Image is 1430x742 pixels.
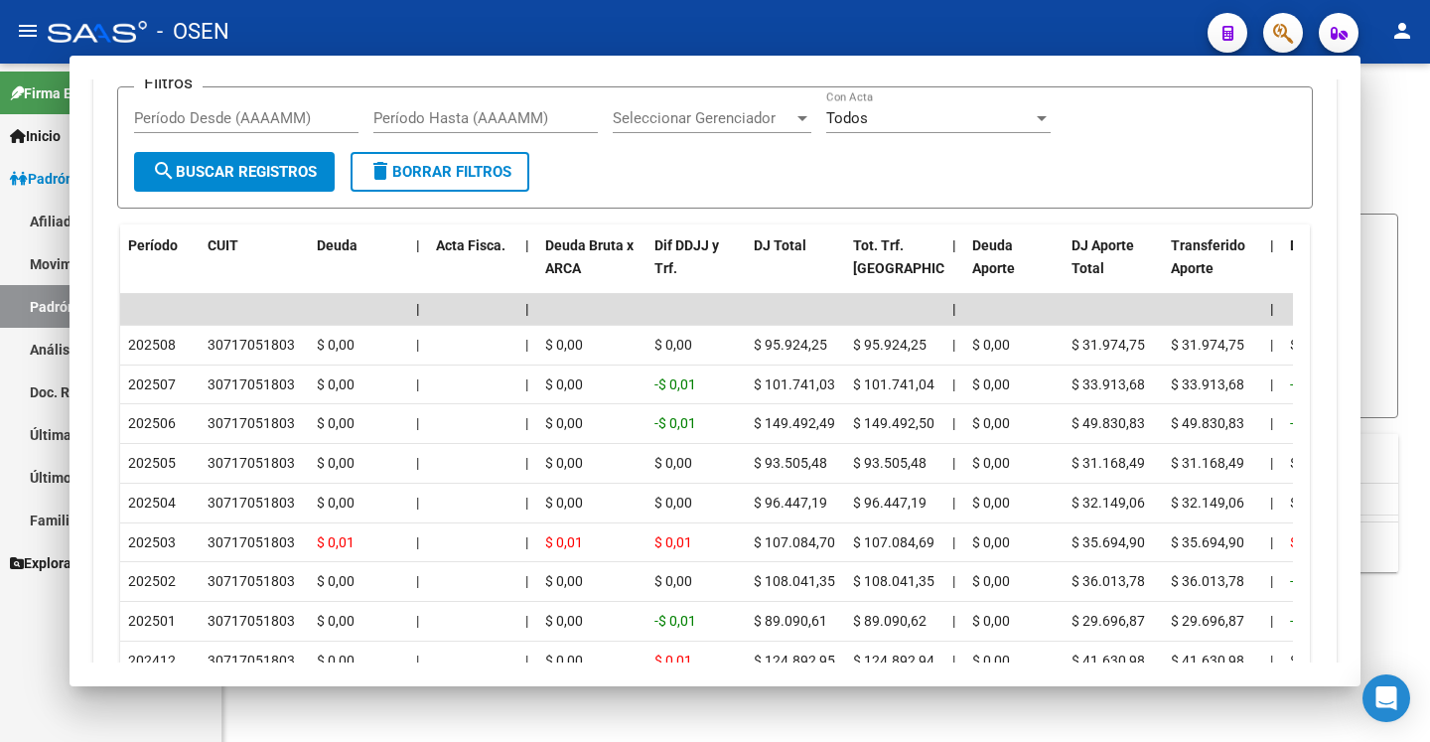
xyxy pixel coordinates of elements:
[10,552,169,574] span: Explorador de Archivos
[317,495,355,511] span: $ 0,00
[317,337,355,353] span: $ 0,00
[754,337,827,353] span: $ 95.924,25
[754,376,835,392] span: $ 101.741,03
[408,224,428,312] datatable-header-cell: |
[1270,534,1273,550] span: |
[1270,653,1273,668] span: |
[525,613,528,629] span: |
[654,613,696,629] span: -$ 0,01
[1171,337,1244,353] span: $ 31.974,75
[416,301,420,317] span: |
[416,376,419,392] span: |
[654,653,692,668] span: $ 0,01
[545,613,583,629] span: $ 0,00
[208,610,295,633] div: 30717051803
[1072,613,1145,629] span: $ 29.696,87
[517,224,537,312] datatable-header-cell: |
[16,19,40,43] mat-icon: menu
[208,570,295,593] div: 30717051803
[853,534,934,550] span: $ 107.084,69
[545,653,583,668] span: $ 0,00
[972,495,1010,511] span: $ 0,00
[972,337,1010,353] span: $ 0,00
[654,376,696,392] span: -$ 0,01
[754,237,806,253] span: DJ Total
[208,373,295,396] div: 30717051803
[654,534,692,550] span: $ 0,01
[309,224,408,312] datatable-header-cell: Deuda
[972,237,1015,276] span: Deuda Aporte
[1270,573,1273,589] span: |
[1270,495,1273,511] span: |
[1171,613,1244,629] span: $ 29.696,87
[826,109,868,127] span: Todos
[1290,376,1332,392] span: -$ 0,01
[317,237,357,253] span: Deuda
[1390,19,1414,43] mat-icon: person
[1290,455,1328,471] span: $ 0,00
[128,495,176,511] span: 202504
[654,573,692,589] span: $ 0,00
[1072,376,1145,392] span: $ 33.913,68
[416,534,419,550] span: |
[525,237,529,253] span: |
[952,337,955,353] span: |
[416,337,419,353] span: |
[654,455,692,471] span: $ 0,00
[952,301,956,317] span: |
[545,415,583,431] span: $ 0,00
[654,495,692,511] span: $ 0,00
[972,573,1010,589] span: $ 0,00
[952,376,955,392] span: |
[1072,534,1145,550] span: $ 35.694,90
[525,301,529,317] span: |
[525,337,528,353] span: |
[972,455,1010,471] span: $ 0,00
[952,534,955,550] span: |
[853,573,934,589] span: $ 108.041,35
[754,534,835,550] span: $ 107.084,70
[416,237,420,253] span: |
[1171,534,1244,550] span: $ 35.694,90
[1072,495,1145,511] span: $ 32.149,06
[1270,376,1273,392] span: |
[545,237,634,276] span: Deuda Bruta x ARCA
[613,109,793,127] span: Seleccionar Gerenciador
[1290,415,1332,431] span: -$ 0,01
[746,224,845,312] datatable-header-cell: DJ Total
[754,653,835,668] span: $ 124.892,95
[208,334,295,357] div: 30717051803
[416,455,419,471] span: |
[853,415,934,431] span: $ 149.492,50
[952,653,955,668] span: |
[1270,415,1273,431] span: |
[845,224,944,312] datatable-header-cell: Tot. Trf. Bruto
[754,495,827,511] span: $ 96.447,19
[10,168,73,190] span: Padrón
[944,224,964,312] datatable-header-cell: |
[754,455,827,471] span: $ 93.505,48
[208,412,295,435] div: 30717051803
[128,415,176,431] span: 202506
[200,224,309,312] datatable-header-cell: CUIT
[317,653,355,668] span: $ 0,00
[317,573,355,589] span: $ 0,00
[317,376,355,392] span: $ 0,00
[208,531,295,554] div: 30717051803
[208,492,295,515] div: 30717051803
[654,337,692,353] span: $ 0,00
[1171,653,1244,668] span: $ 41.630,98
[436,237,505,253] span: Acta Fisca.
[1290,337,1328,353] span: $ 0,00
[1072,653,1145,668] span: $ 41.630,98
[952,415,955,431] span: |
[525,376,528,392] span: |
[654,415,696,431] span: -$ 0,01
[853,337,927,353] span: $ 95.924,25
[1072,337,1145,353] span: $ 31.974,75
[972,534,1010,550] span: $ 0,00
[646,224,746,312] datatable-header-cell: Dif DDJJ y Trf.
[1171,495,1244,511] span: $ 32.149,06
[1270,301,1274,317] span: |
[545,495,583,511] span: $ 0,00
